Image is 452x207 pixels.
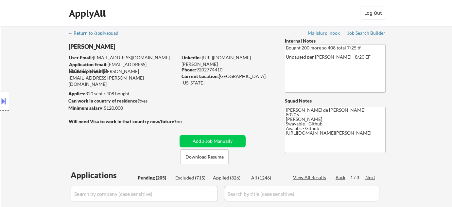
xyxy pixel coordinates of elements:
[182,55,251,67] a: [URL][DOMAIN_NAME][PERSON_NAME]
[182,66,274,73] div: 9202774410
[182,73,274,86] div: [GEOGRAPHIC_DATA], [US_STATE]
[336,174,346,181] div: Back
[347,30,386,37] a: Job Search Builder
[69,54,177,61] div: [EMAIL_ADDRESS][DOMAIN_NAME]
[69,61,177,74] div: [EMAIL_ADDRESS][DOMAIN_NAME]
[138,175,170,181] div: Pending (205)
[69,68,177,87] div: [PERSON_NAME][EMAIL_ADDRESS][PERSON_NAME][DOMAIN_NAME]
[360,7,386,20] button: Log Out
[347,31,386,35] div: Job Search Builder
[68,90,177,97] div: 320 sent / 408 bought
[213,175,246,181] div: Applied (326)
[68,31,125,35] div: ← Return to /applysquad
[175,175,208,181] div: Excluded (715)
[69,8,108,19] div: ApplyAll
[71,186,218,201] input: Search by company (case sensitive)
[69,119,178,124] strong: Will need Visa to work in that country now/future?:
[224,186,379,201] input: Search by title (case sensitive)
[71,171,135,179] div: Applications
[182,73,219,79] strong: Current Location:
[68,30,125,37] a: ← Return to /applysquad
[350,174,365,181] div: 1 / 3
[285,38,386,44] div: Internal Notes
[308,30,340,37] a: Mailslurp Inbox
[182,55,201,60] strong: LinkedIn:
[285,98,386,104] div: Squad Notes
[177,118,195,125] div: no
[68,105,177,111] div: $120,000
[69,43,203,51] div: [PERSON_NAME]
[180,135,246,147] button: Add a Job Manually
[365,174,376,181] div: Next
[293,174,328,181] div: View All Results
[68,98,175,104] div: yes
[180,149,229,164] button: Download Resume
[251,175,284,181] div: All (1246)
[182,67,196,72] strong: Phone:
[308,31,340,35] div: Mailslurp Inbox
